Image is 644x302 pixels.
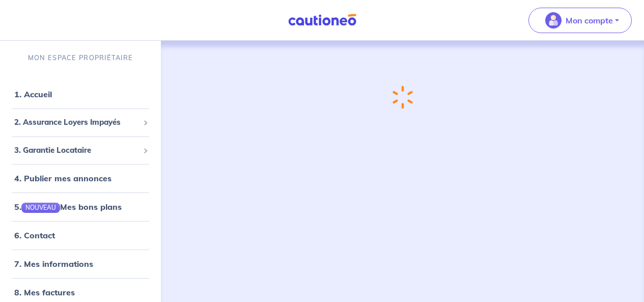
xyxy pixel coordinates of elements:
div: 3. Garantie Locataire [4,141,157,160]
a: 1. Accueil [14,89,52,99]
div: 6. Contact [4,225,157,245]
p: MON ESPACE PROPRIÉTAIRE [28,53,133,63]
img: Cautioneo [284,14,360,26]
span: 2. Assurance Loyers Impayés [14,117,139,128]
div: 2. Assurance Loyers Impayés [4,113,157,132]
a: 8. Mes factures [14,287,75,297]
button: illu_account_valid_menu.svgMon compte [528,8,632,33]
img: loading-spinner [391,85,413,110]
img: illu_account_valid_menu.svg [545,12,562,29]
div: 4. Publier mes annonces [4,168,157,188]
div: 7. Mes informations [4,254,157,274]
a: 4. Publier mes annonces [14,173,111,183]
div: 5.NOUVEAUMes bons plans [4,197,157,217]
p: Mon compte [566,14,613,26]
span: 3. Garantie Locataire [14,145,139,156]
a: 7. Mes informations [14,259,93,269]
div: 1. Accueil [4,84,157,104]
a: 6. Contact [14,230,55,240]
a: 5.NOUVEAUMes bons plans [14,202,122,212]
